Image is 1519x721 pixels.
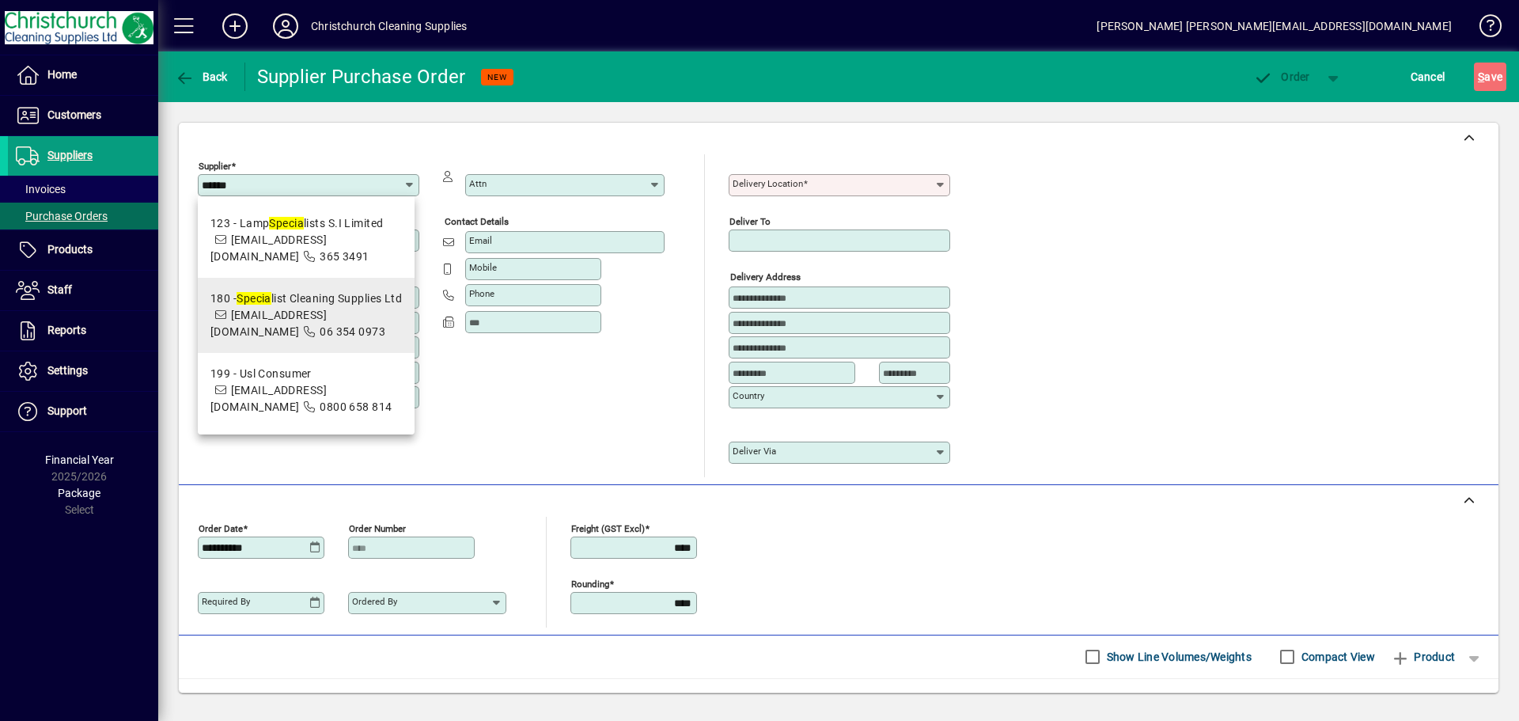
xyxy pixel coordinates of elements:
button: Profile [260,12,311,40]
a: Purchase Orders [8,203,158,230]
mat-label: Phone [469,288,494,299]
mat-option: 123 - Lamp Specialists S.I Limited [198,203,415,278]
mat-option: 199 - Usl Consumer [198,353,415,428]
mat-label: Delivery Location [733,178,803,189]
span: Home [47,68,77,81]
span: 0800 658 814 [320,400,392,413]
span: 06 354 0973 [320,325,385,338]
mat-label: Order number [349,522,406,533]
span: Back [175,70,228,83]
mat-label: Country [733,390,764,401]
a: Invoices [8,176,158,203]
button: Save [1474,63,1506,91]
span: Staff [47,283,72,296]
div: Christchurch Cleaning Supplies [311,13,467,39]
mat-label: Ordered by [352,596,397,607]
span: Products [47,243,93,256]
span: ave [1478,64,1502,89]
div: 123 - Lamp lists S.I Limited [210,215,402,232]
span: [EMAIL_ADDRESS][DOMAIN_NAME] [210,233,327,263]
span: Financial Year [45,453,114,466]
span: Cancel [1411,64,1445,89]
a: Home [8,55,158,95]
span: Suppliers [47,149,93,161]
em: Specia [269,217,304,230]
span: [EMAIL_ADDRESS][DOMAIN_NAME] [210,384,327,413]
mat-label: Mobile [469,262,497,273]
span: Order [1254,70,1310,83]
mat-option: 180 - Specialist Cleaning Supplies Ltd [198,278,415,353]
label: Compact View [1298,649,1375,665]
em: Specia [237,292,271,305]
mat-label: Deliver To [729,216,771,227]
button: Cancel [1407,63,1449,91]
div: Supplier Purchase Order [257,64,466,89]
button: Back [171,63,232,91]
mat-label: Required by [202,596,250,607]
span: NEW [487,72,507,82]
app-page-header-button: Back [158,63,245,91]
mat-label: Email [469,235,492,246]
a: Customers [8,96,158,135]
span: Settings [47,364,88,377]
span: S [1478,70,1484,83]
span: Package [58,487,100,499]
button: Add [210,12,260,40]
span: 365 3491 [320,250,369,263]
button: Order [1246,63,1318,91]
a: Products [8,230,158,270]
a: Knowledge Base [1468,3,1499,55]
span: [EMAIL_ADDRESS][DOMAIN_NAME] [210,309,327,338]
a: Settings [8,351,158,391]
mat-label: Deliver via [733,446,776,457]
span: Support [47,404,87,417]
mat-label: Supplier [199,161,231,172]
mat-label: Attn [469,178,487,189]
span: Invoices [16,183,66,195]
span: Purchase Orders [16,210,108,222]
span: Customers [47,108,101,121]
div: 199 - Usl Consumer [210,366,402,382]
mat-label: Freight (GST excl) [571,522,645,533]
div: 180 - list Cleaning Supplies Ltd [210,290,402,307]
div: [PERSON_NAME] [PERSON_NAME][EMAIL_ADDRESS][DOMAIN_NAME] [1097,13,1452,39]
label: Show Line Volumes/Weights [1104,649,1252,665]
mat-label: Order date [199,522,243,533]
mat-label: Rounding [571,578,609,589]
a: Staff [8,271,158,310]
span: Reports [47,324,86,336]
a: Support [8,392,158,431]
a: Reports [8,311,158,351]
